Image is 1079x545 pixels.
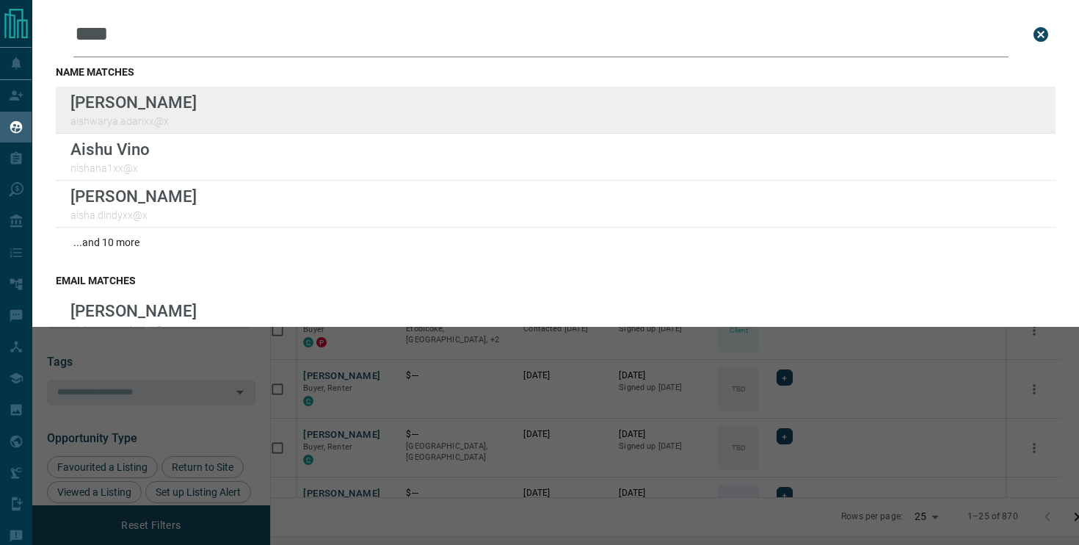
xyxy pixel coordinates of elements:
[70,93,197,112] p: [PERSON_NAME]
[70,140,150,159] p: Aishu Vino
[56,275,1056,286] h3: email matches
[70,162,150,174] p: nishana1xx@x
[70,187,197,206] p: [PERSON_NAME]
[56,66,1056,78] h3: name matches
[70,209,197,221] p: aisha.dindyxx@x
[70,115,197,127] p: aishwarya.adarixx@x
[56,228,1056,257] div: ...and 10 more
[1026,20,1056,49] button: close search bar
[70,324,197,336] p: aishwarya.adarixx@x
[70,301,197,320] p: [PERSON_NAME]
